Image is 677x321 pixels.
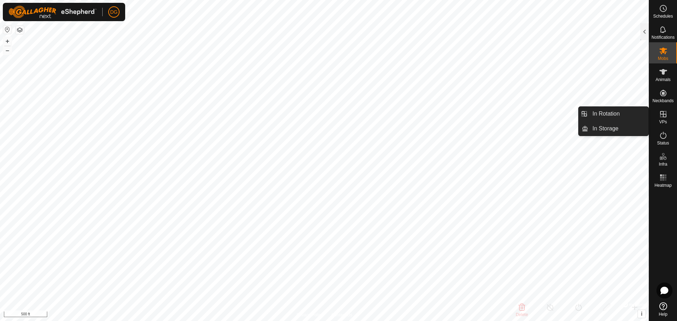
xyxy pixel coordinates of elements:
[638,310,646,318] button: i
[649,300,677,319] a: Help
[654,183,672,187] span: Heatmap
[579,107,648,121] li: In Rotation
[331,312,352,318] a: Contact Us
[659,312,667,316] span: Help
[653,14,673,18] span: Schedules
[658,56,668,61] span: Mobs
[592,110,620,118] span: In Rotation
[659,120,667,124] span: VPs
[579,122,648,136] li: In Storage
[8,6,97,18] img: Gallagher Logo
[655,78,671,82] span: Animals
[297,312,323,318] a: Privacy Policy
[16,26,24,34] button: Map Layers
[592,124,618,133] span: In Storage
[110,8,118,16] span: DG
[641,311,642,317] span: i
[657,141,669,145] span: Status
[3,46,12,55] button: –
[3,37,12,45] button: +
[588,122,648,136] a: In Storage
[588,107,648,121] a: In Rotation
[652,35,675,39] span: Notifications
[659,162,667,166] span: Infra
[3,25,12,34] button: Reset Map
[652,99,673,103] span: Neckbands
